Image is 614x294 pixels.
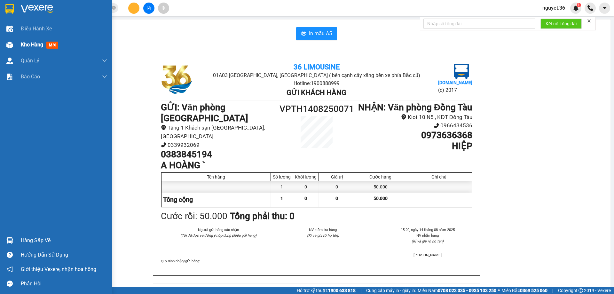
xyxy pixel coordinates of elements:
[102,58,107,63] span: down
[408,174,470,179] div: Ghi chú
[21,25,52,33] span: Điều hành xe
[602,5,608,11] span: caret-down
[454,64,469,79] img: logo.jpg
[21,265,96,273] span: Giới thiệu Vexere, nhận hoa hồng
[6,26,13,32] img: warehouse-icon
[35,40,145,48] li: Hotline: 1900888999
[383,227,472,233] li: 15:20, ngày 14 tháng 08 năm 2025
[501,287,547,294] span: Miền Bắc
[498,289,500,292] span: ⚪️
[7,252,13,258] span: question-circle
[7,281,13,287] span: message
[356,121,472,130] li: 0966434536
[6,74,13,80] img: solution-icon
[6,58,13,64] img: warehouse-icon
[161,160,278,171] h1: A HOÀNG `
[278,227,367,233] li: NV kiểm tra hàng
[280,196,283,201] span: 1
[7,266,13,272] span: notification
[161,6,166,10] span: aim
[143,3,154,14] button: file-add
[540,19,582,29] button: Kết nối tổng đài
[163,196,193,203] span: Tổng cộng
[383,233,472,238] li: NV nhận hàng
[578,3,580,7] span: 1
[401,114,406,120] span: environment
[599,3,610,14] button: caret-down
[146,6,151,10] span: file-add
[360,287,361,294] span: |
[520,288,547,293] strong: 0369 525 060
[67,7,113,15] b: 36 Limousine
[6,237,13,244] img: warehouse-icon
[320,174,353,179] div: Giá trị
[161,102,248,123] b: GỬI : Văn phòng [GEOGRAPHIC_DATA]
[319,181,355,193] div: 0
[297,287,356,294] span: Hỗ trợ kỹ thuật:
[161,123,278,140] li: Tầng 1 Khách sạn [GEOGRAPHIC_DATA], [GEOGRAPHIC_DATA]
[161,258,472,264] div: Quy định nhận/gửi hàng :
[357,174,404,179] div: Cước hàng
[366,287,416,294] span: Cung cấp máy in - giấy in:
[383,252,472,258] li: [PERSON_NAME]
[161,209,227,223] div: Cước rồi : 50.000
[21,42,43,48] span: Kho hàng
[304,196,307,201] span: 0
[128,3,139,14] button: plus
[46,42,58,49] span: mới
[438,80,472,85] b: [DOMAIN_NAME]
[295,174,317,179] div: Khối lượng
[577,3,581,7] sup: 1
[358,102,472,113] b: NHẬN : Văn phòng Đồng Tàu
[301,31,306,37] span: printer
[174,227,263,233] li: Người gửi hàng xác nhận
[328,288,356,293] strong: 1900 633 818
[5,4,14,14] img: logo-vxr
[278,102,356,116] h1: VPTH1408250071
[356,130,472,141] h1: 0973636368
[296,27,337,40] button: printerIn mẫu A5
[132,6,136,10] span: plus
[21,57,39,65] span: Quản Lý
[287,89,346,97] b: Gửi khách hàng
[294,63,340,71] b: 36 Limousine
[112,5,116,11] span: close-circle
[161,141,278,149] li: 0339932069
[161,149,278,160] h1: 0383845194
[412,239,444,243] i: (Kí và ghi rõ họ tên)
[356,141,472,152] h1: HIỆP
[180,233,256,238] i: (Tôi đã đọc và đồng ý nộp dung phiếu gửi hàng)
[587,19,591,23] span: close
[309,29,332,37] span: In mẫu A5
[434,123,439,128] span: phone
[8,8,40,40] img: logo.jpg
[21,236,107,245] div: Hàng sắp về
[423,19,535,29] input: Nhập số tổng đài
[161,142,166,147] span: phone
[102,74,107,79] span: down
[213,79,420,87] li: Hotline: 1900888999
[552,287,553,294] span: |
[355,181,406,193] div: 50.000
[418,287,496,294] span: Miền Nam
[112,6,116,10] span: close-circle
[271,181,293,193] div: 1
[272,174,291,179] div: Số lượng
[374,196,388,201] span: 50.000
[163,174,269,179] div: Tên hàng
[35,16,145,40] li: 01A03 [GEOGRAPHIC_DATA], [GEOGRAPHIC_DATA] ( bên cạnh cây xăng bến xe phía Bắc cũ)
[21,279,107,289] div: Phản hồi
[230,211,295,221] b: Tổng phải thu: 0
[307,233,339,238] i: (Kí và ghi rõ họ tên)
[21,73,40,81] span: Báo cáo
[293,181,319,193] div: 0
[438,288,496,293] strong: 0708 023 035 - 0935 103 250
[161,64,193,96] img: logo.jpg
[335,196,338,201] span: 0
[21,250,107,260] div: Hướng dẫn sử dụng
[579,288,583,293] span: copyright
[546,20,577,27] span: Kết nối tổng đài
[438,86,472,94] li: (c) 2017
[161,125,166,130] span: environment
[356,113,472,122] li: Kiot 10 N5 , KĐT Đồng Tàu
